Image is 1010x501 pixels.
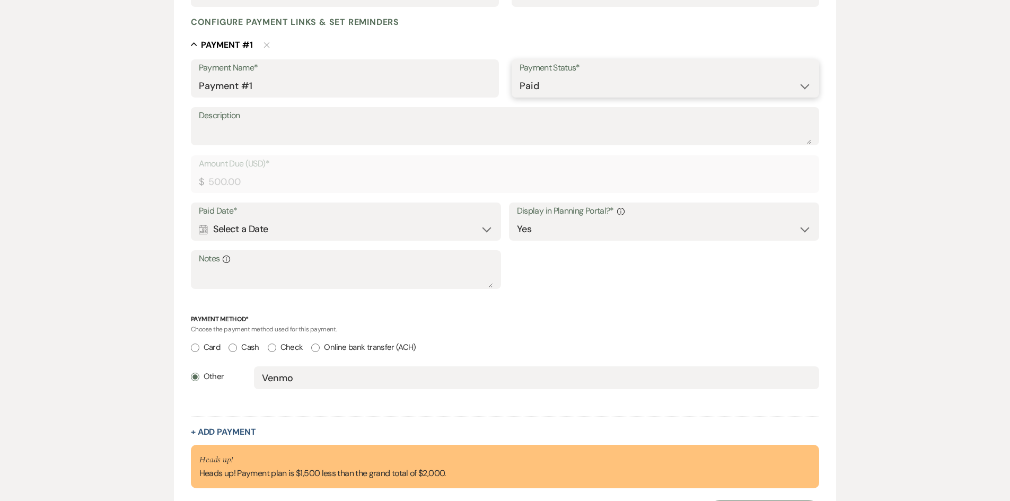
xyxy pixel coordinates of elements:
h4: Configure payment links & set reminders [191,16,399,28]
label: Card [191,340,220,355]
label: Paid Date* [199,204,494,219]
input: Online bank transfer (ACH) [311,344,320,352]
button: Payment #1 [191,39,253,50]
label: Payment Status* [520,60,812,76]
p: Payment Method* [191,314,820,324]
h5: Payment # 1 [201,39,253,51]
div: Select a Date [199,219,494,240]
label: Cash [229,340,259,355]
div: Heads up! Payment plan is $1,500 less than the grand total of $2,000. [199,453,446,480]
input: Card [191,344,199,352]
label: Description [199,108,812,124]
label: Other [191,370,224,384]
label: Notes [199,251,494,267]
input: Other [191,373,199,381]
input: Check [268,344,276,352]
label: Check [268,340,303,355]
label: Payment Name* [199,60,491,76]
label: Online bank transfer (ACH) [311,340,416,355]
span: Choose the payment method used for this payment. [191,325,337,333]
label: Amount Due (USD)* [199,156,812,172]
div: $ [199,175,204,189]
p: Heads up! [199,453,446,467]
button: + Add Payment [191,428,256,436]
input: Cash [229,344,237,352]
label: Display in Planning Portal?* [517,204,812,219]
